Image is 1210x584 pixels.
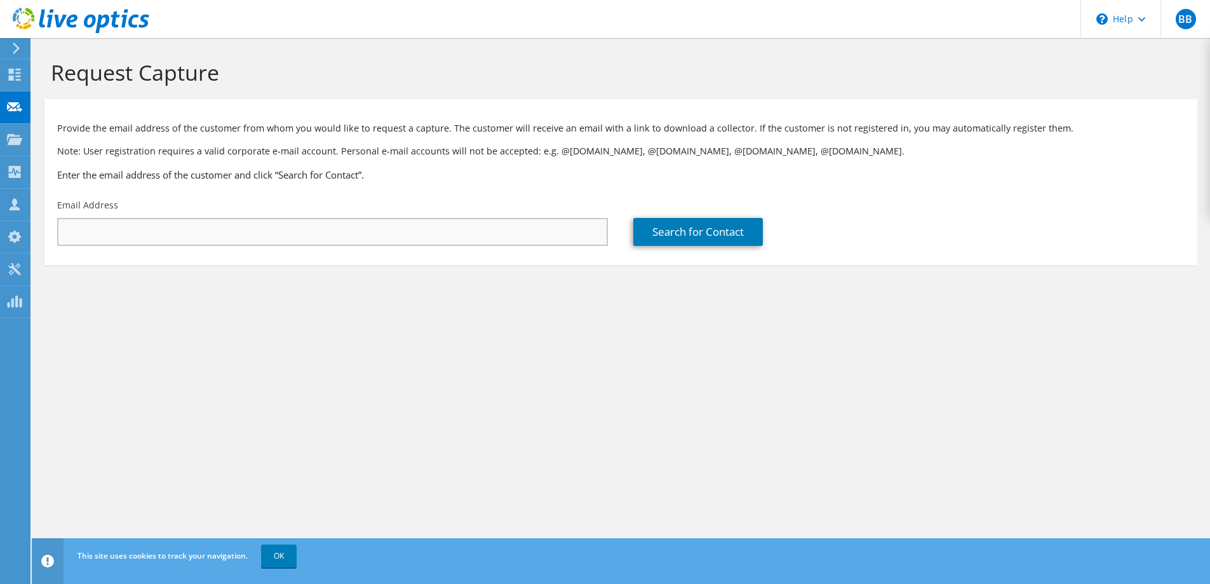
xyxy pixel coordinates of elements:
[57,199,118,212] label: Email Address
[57,144,1185,158] p: Note: User registration requires a valid corporate e-mail account. Personal e-mail accounts will ...
[1176,9,1196,29] span: BB
[51,59,1185,86] h1: Request Capture
[77,550,248,561] span: This site uses cookies to track your navigation.
[57,168,1185,182] h3: Enter the email address of the customer and click “Search for Contact”.
[261,545,297,567] a: OK
[1096,13,1108,25] svg: \n
[633,218,763,246] a: Search for Contact
[57,121,1185,135] p: Provide the email address of the customer from whom you would like to request a capture. The cust...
